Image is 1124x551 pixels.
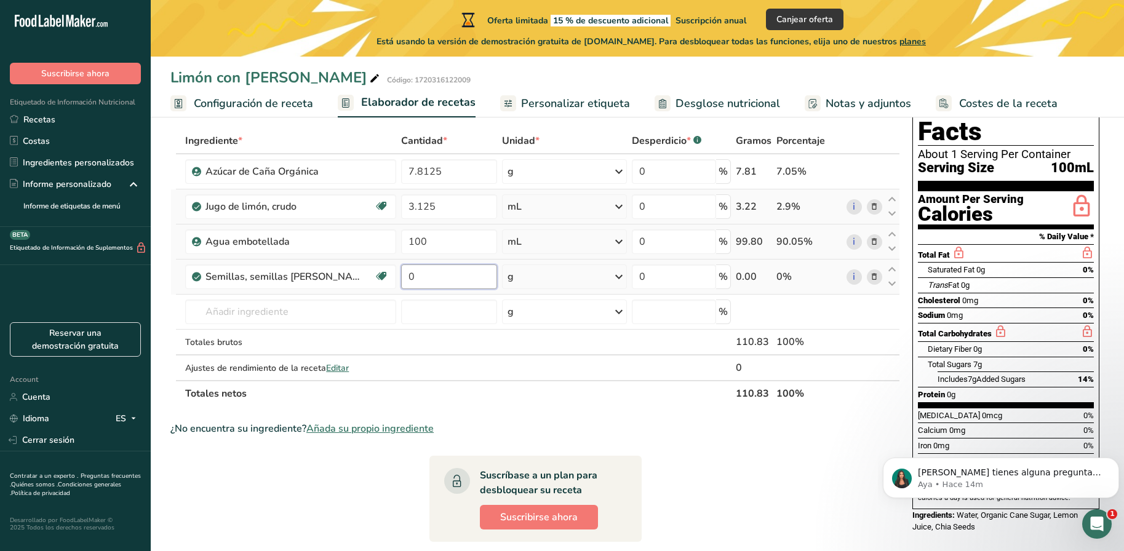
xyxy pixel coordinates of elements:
[1083,265,1094,274] span: 0%
[10,472,141,489] a: Preguntas frecuentes .
[1083,426,1094,435] span: 0%
[973,344,982,354] span: 0g
[928,280,959,290] span: Fat
[1083,311,1094,320] span: 0%
[401,133,447,148] span: Cantidad
[736,360,771,375] div: 0
[918,205,1024,223] div: Calories
[774,380,844,406] th: 100%
[936,90,1058,117] a: Costes de la receta
[928,265,975,274] span: Saturated Fat
[500,90,630,117] a: Personalizar etiqueta
[918,148,1094,161] div: About 1 Serving Per Container
[41,67,110,80] span: Suscribirse ahora
[205,164,359,179] div: Azúcar de Caña Orgánica
[918,161,994,176] span: Serving Size
[947,311,963,320] span: 0mg
[949,426,965,435] span: 0mg
[326,362,349,374] span: Editar
[918,426,947,435] span: Calcium
[183,380,733,406] th: Totales netos
[918,390,945,399] span: Protein
[10,322,141,357] a: Reservar una demostración gratuita
[1083,344,1094,354] span: 0%
[918,194,1024,205] div: Amount Per Serving
[480,468,617,497] div: Suscríbase a un plan para desbloquear su receta
[968,375,976,384] span: 7g
[459,12,746,27] div: Oferta limitada
[776,164,842,179] div: 7.05%
[918,296,960,305] span: Cholesterol
[508,164,514,179] div: g
[918,311,945,320] span: Sodium
[847,199,862,215] a: i
[776,234,842,249] div: 90.05%
[918,411,980,420] span: [MEDICAL_DATA]
[776,13,833,26] span: Canjear oferta
[918,229,1094,244] section: % Daily Value *
[1078,375,1094,384] span: 14%
[10,517,141,531] div: Desarrollado por FoodLabelMaker © 2025 Todos los derechos reservados
[928,280,948,290] i: Trans
[1051,161,1094,176] span: 100mL
[676,95,780,112] span: Desglose nutricional
[521,95,630,112] span: Personalizar etiqueta
[918,89,1094,146] h1: Nutrition Facts
[632,133,701,148] div: Desperdicio
[1083,296,1094,305] span: 0%
[826,95,911,112] span: Notas y adjuntos
[551,15,671,26] span: 15 % de descuento adicional
[1107,509,1117,519] span: 1
[10,178,111,191] div: Informe personalizado
[962,296,978,305] span: 0mg
[10,408,49,429] a: Idioma
[961,280,970,290] span: 0g
[205,234,359,249] div: Agua embotellada
[878,432,1124,518] iframe: Intercom notifications mensaje
[170,66,382,89] div: Limón con [PERSON_NAME]
[959,95,1058,112] span: Costes de la receta
[736,335,771,349] div: 110.83
[338,89,476,118] a: Elaborador de recetas
[185,133,242,148] span: Ingrediente
[10,480,121,497] a: Condiciones generales .
[776,199,842,214] div: 2.9%
[736,133,771,148] span: Gramos
[736,234,771,249] div: 99.80
[938,375,1026,384] span: Includes Added Sugars
[733,380,774,406] th: 110.83
[912,510,955,520] span: Ingredients:
[736,164,771,179] div: 7.81
[982,411,1002,420] span: 0mcg
[387,74,471,85] div: Código: 1720316122009
[361,94,476,111] span: Elaborador de recetas
[736,269,771,284] div: 0.00
[847,269,862,285] a: i
[918,250,950,260] span: Total Fat
[377,35,926,48] span: Está usando la versión de demostración gratuita de [DOMAIN_NAME]. Para desbloquear todas las func...
[899,36,926,47] span: planes
[847,234,862,250] a: i
[205,199,359,214] div: Jugo de limón, crudo
[500,510,578,525] span: Suscribirse ahora
[502,133,540,148] span: Unidad
[928,360,971,369] span: Total Sugars
[508,269,514,284] div: g
[776,335,842,349] div: 100%
[170,421,900,436] div: ¿No encuentra su ingrediente?
[194,95,313,112] span: Configuración de receta
[116,411,141,426] div: ES
[973,360,982,369] span: 7g
[185,299,396,324] input: Añadir ingrediente
[205,269,359,284] div: Semillas, semillas [PERSON_NAME], secas.
[185,362,396,375] div: Ajustes de rendimiento de la receta
[1082,509,1112,539] iframe: Intercom live chat
[766,9,843,30] button: Canjear oferta
[947,390,955,399] span: 0g
[676,15,746,26] span: Suscripción anual
[655,90,780,117] a: Desglose nutricional
[776,269,842,284] div: 0%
